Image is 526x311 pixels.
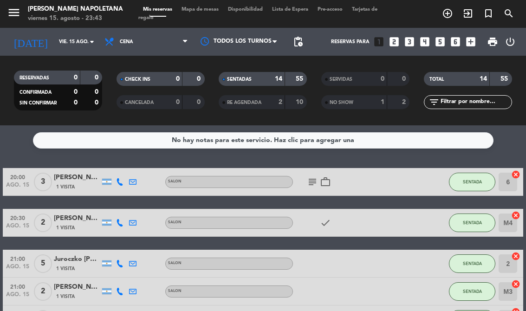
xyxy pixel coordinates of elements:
[168,261,182,265] span: Salon
[176,76,180,82] strong: 0
[74,74,78,81] strong: 0
[320,176,331,188] i: work_outline
[168,220,182,224] span: Salon
[6,264,29,274] span: ago. 15
[511,252,520,261] i: cancel
[34,282,52,301] span: 2
[279,99,282,105] strong: 2
[434,36,446,48] i: looks_5
[402,99,408,105] strong: 2
[463,220,482,225] span: SENTADA
[320,217,331,228] i: check
[388,36,400,48] i: looks_two
[56,183,75,191] span: 1 Visita
[478,6,499,21] span: Reserva especial
[227,77,252,82] span: SENTADAS
[292,36,304,47] span: pending_actions
[381,99,384,105] strong: 1
[176,99,180,105] strong: 0
[403,36,416,48] i: looks_3
[54,213,100,224] div: [PERSON_NAME]
[56,224,75,232] span: 1 Visita
[6,212,29,223] span: 20:30
[449,282,495,301] button: SENTADA
[502,28,519,56] div: LOG OUT
[313,7,347,12] span: Pre-acceso
[138,7,177,12] span: Mis reservas
[86,36,97,47] i: arrow_drop_down
[487,36,498,47] span: print
[7,6,21,23] button: menu
[500,76,510,82] strong: 55
[54,282,100,292] div: [PERSON_NAME]
[330,100,353,105] span: NO SHOW
[449,254,495,273] button: SENTADA
[503,8,514,19] i: search
[505,36,516,47] i: power_settings_new
[511,170,520,179] i: cancel
[56,265,75,272] span: 1 Visita
[449,36,461,48] i: looks_6
[54,254,100,265] div: Juroczko [PERSON_NAME]
[419,36,431,48] i: looks_4
[6,253,29,264] span: 21:00
[429,77,444,82] span: TOTAL
[296,76,305,82] strong: 55
[330,77,352,82] span: SERVIDAS
[442,8,453,19] i: add_circle_outline
[95,99,100,106] strong: 0
[331,39,370,45] span: Reservas para
[177,7,223,12] span: Mapa de mesas
[463,261,482,266] span: SENTADA
[19,76,49,80] span: RESERVADAS
[6,281,29,292] span: 21:00
[227,100,261,105] span: RE AGENDADA
[463,179,482,184] span: SENTADA
[267,7,313,12] span: Lista de Espera
[275,76,282,82] strong: 14
[54,172,100,183] div: [PERSON_NAME] [PERSON_NAME]
[7,6,21,19] i: menu
[56,293,75,300] span: 1 Visita
[511,279,520,289] i: cancel
[34,173,52,191] span: 3
[7,32,54,52] i: [DATE]
[125,77,150,82] span: CHECK INS
[34,254,52,273] span: 5
[449,173,495,191] button: SENTADA
[34,214,52,232] span: 2
[74,89,78,95] strong: 0
[449,214,495,232] button: SENTADA
[437,6,458,21] span: RESERVAR MESA
[499,6,519,21] span: BUSCAR
[458,6,478,21] span: WALK IN
[480,76,487,82] strong: 14
[465,36,477,48] i: add_box
[172,135,354,146] div: No hay notas para este servicio. Haz clic para agregar una
[307,176,318,188] i: subject
[168,180,182,183] span: Salon
[28,14,123,23] div: viernes 15. agosto - 23:43
[74,99,78,106] strong: 0
[6,182,29,193] span: ago. 15
[381,76,384,82] strong: 0
[223,7,267,12] span: Disponibilidad
[125,100,154,105] span: CANCELADA
[296,99,305,105] strong: 10
[402,76,408,82] strong: 0
[6,223,29,233] span: ago. 15
[440,97,512,107] input: Filtrar por nombre...
[429,97,440,108] i: filter_list
[6,171,29,182] span: 20:00
[463,289,482,294] span: SENTADA
[95,74,100,81] strong: 0
[19,90,52,95] span: CONFIRMADA
[28,5,123,14] div: [PERSON_NAME] Napoletana
[197,76,202,82] strong: 0
[462,8,474,19] i: exit_to_app
[197,99,202,105] strong: 0
[483,8,494,19] i: turned_in_not
[95,89,100,95] strong: 0
[373,36,385,48] i: looks_one
[511,211,520,220] i: cancel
